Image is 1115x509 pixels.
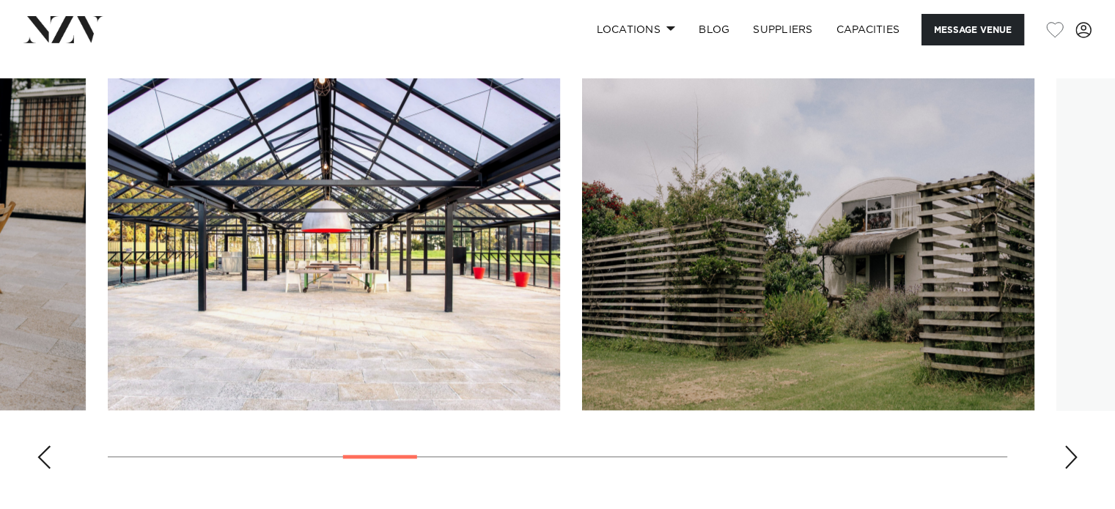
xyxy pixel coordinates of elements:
a: BLOG [687,14,741,45]
a: Locations [584,14,687,45]
img: nzv-logo.png [23,16,103,42]
swiper-slide: 7 / 23 [108,78,560,410]
swiper-slide: 8 / 23 [582,78,1034,410]
a: SUPPLIERS [741,14,824,45]
button: Message Venue [921,14,1024,45]
a: Capacities [825,14,912,45]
